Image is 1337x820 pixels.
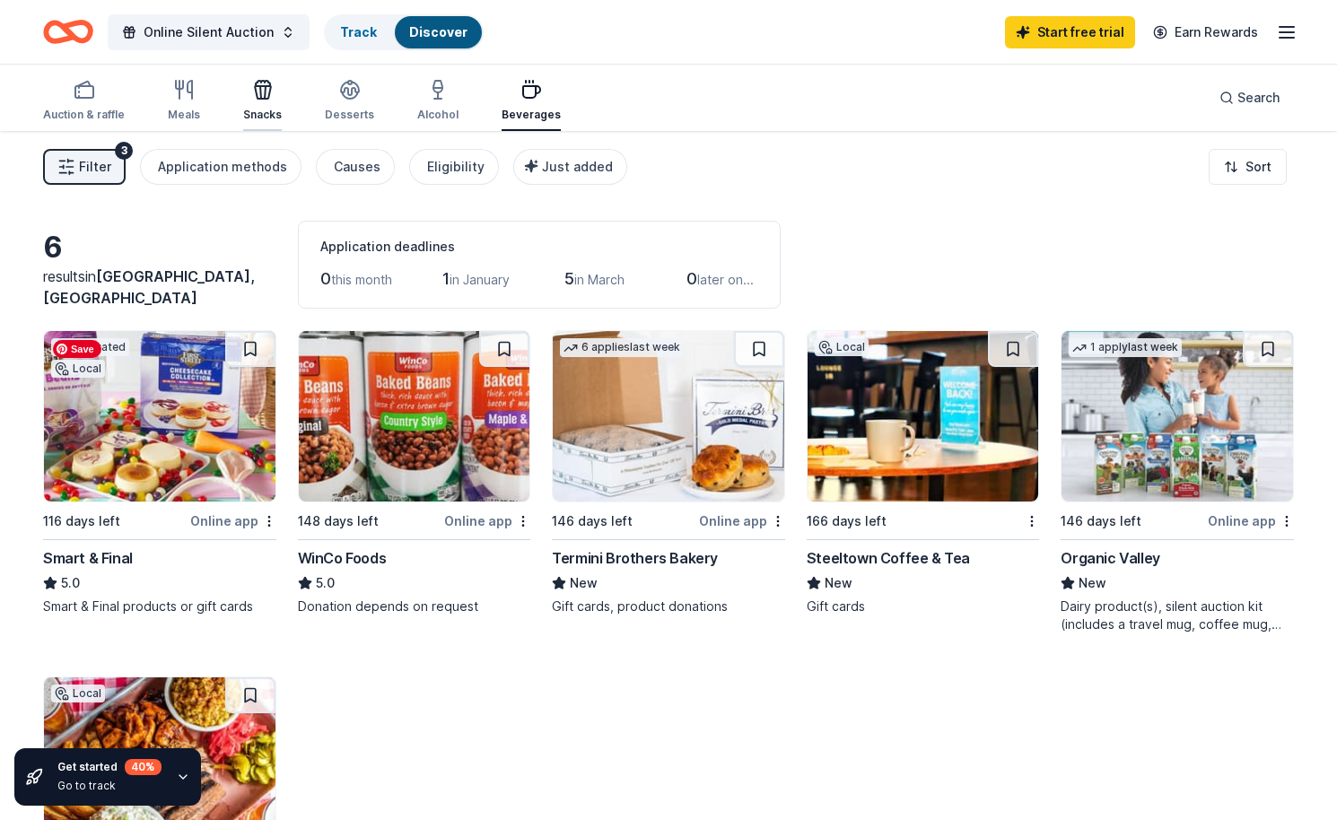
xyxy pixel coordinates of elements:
span: Search [1237,87,1280,109]
div: Online app [1208,510,1294,532]
span: Just added [542,159,613,174]
span: 1 [442,269,450,288]
button: Beverages [502,72,561,131]
div: 1 apply last week [1069,338,1182,357]
a: Start free trial [1005,16,1135,48]
span: in [43,267,255,307]
span: in January [450,272,510,287]
div: Desserts [325,108,374,122]
a: Track [340,24,377,39]
a: Image for WinCo Foods148 days leftOnline appWinCo Foods5.0Donation depends on request [298,330,531,615]
div: WinCo Foods [298,547,387,569]
a: Discover [409,24,468,39]
span: New [570,572,598,594]
span: 5.0 [61,572,80,594]
div: Go to track [57,779,162,793]
button: Alcohol [417,72,459,131]
div: Online app [444,510,530,532]
div: Application deadlines [320,236,758,257]
div: Auction & raffle [43,108,125,122]
a: Image for Smart & FinalTop ratedLocal116 days leftOnline appSmart & Final5.0Smart & Final product... [43,330,276,615]
a: Image for Termini Brothers Bakery6 applieslast week146 days leftOnline appTermini Brothers Bakery... [552,330,785,615]
div: Local [815,338,869,356]
div: Online app [190,510,276,532]
div: Termini Brothers Bakery [552,547,718,569]
span: New [1079,572,1106,594]
div: 116 days left [43,510,120,532]
button: Eligibility [409,149,499,185]
div: results [43,266,276,309]
div: 146 days left [1061,510,1141,532]
button: Online Silent Auction [108,14,310,50]
span: 5.0 [316,572,335,594]
div: 3 [115,142,133,160]
div: Alcohol [417,108,459,122]
a: Earn Rewards [1142,16,1269,48]
div: Top rated [51,338,129,356]
span: Save [53,340,101,358]
span: Online Silent Auction [144,22,274,43]
div: 6 applies last week [560,338,684,357]
button: Causes [316,149,395,185]
div: Smart & Final products or gift cards [43,598,276,615]
div: Causes [334,156,380,178]
div: Steeltown Coffee & Tea [807,547,970,569]
div: Donation depends on request [298,598,531,615]
div: Eligibility [427,156,485,178]
div: Organic Valley [1061,547,1159,569]
button: Application methods [140,149,301,185]
span: Filter [79,156,111,178]
span: Sort [1245,156,1271,178]
img: Image for Organic Valley [1062,331,1293,502]
span: [GEOGRAPHIC_DATA], [GEOGRAPHIC_DATA] [43,267,255,307]
div: 148 days left [298,510,379,532]
div: Dairy product(s), silent auction kit (includes a travel mug, coffee mug, freezer bag, umbrella, m... [1061,598,1294,633]
button: Filter3 [43,149,126,185]
span: later on... [697,272,754,287]
div: Smart & Final [43,547,133,569]
a: Home [43,11,93,53]
div: Snacks [243,108,282,122]
div: Local [51,360,105,378]
span: 0 [686,269,697,288]
button: TrackDiscover [324,14,484,50]
a: Image for Organic Valley1 applylast week146 days leftOnline appOrganic ValleyNewDairy product(s),... [1061,330,1294,633]
button: Desserts [325,72,374,131]
img: Image for WinCo Foods [299,331,530,502]
div: 166 days left [807,510,887,532]
button: Meals [168,72,200,131]
a: Image for Steeltown Coffee & TeaLocal166 days leftSteeltown Coffee & TeaNewGift cards [807,330,1040,615]
img: Image for Termini Brothers Bakery [553,331,784,502]
button: Search [1205,80,1294,116]
div: Gift cards, product donations [552,598,785,615]
div: Local [51,685,105,702]
div: Get started [57,759,162,775]
button: Sort [1209,149,1287,185]
div: Online app [699,510,785,532]
div: 40 % [125,759,162,775]
button: Auction & raffle [43,72,125,131]
span: this month [331,272,392,287]
div: Application methods [158,156,287,178]
img: Image for Smart & Final [44,331,275,502]
span: 5 [564,269,574,288]
div: Gift cards [807,598,1040,615]
span: New [825,572,852,594]
span: in March [574,272,625,287]
img: Image for Steeltown Coffee & Tea [808,331,1039,502]
span: 0 [320,269,331,288]
div: Beverages [502,108,561,122]
button: Just added [513,149,627,185]
button: Snacks [243,72,282,131]
div: 6 [43,230,276,266]
div: Meals [168,108,200,122]
div: 146 days left [552,510,633,532]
